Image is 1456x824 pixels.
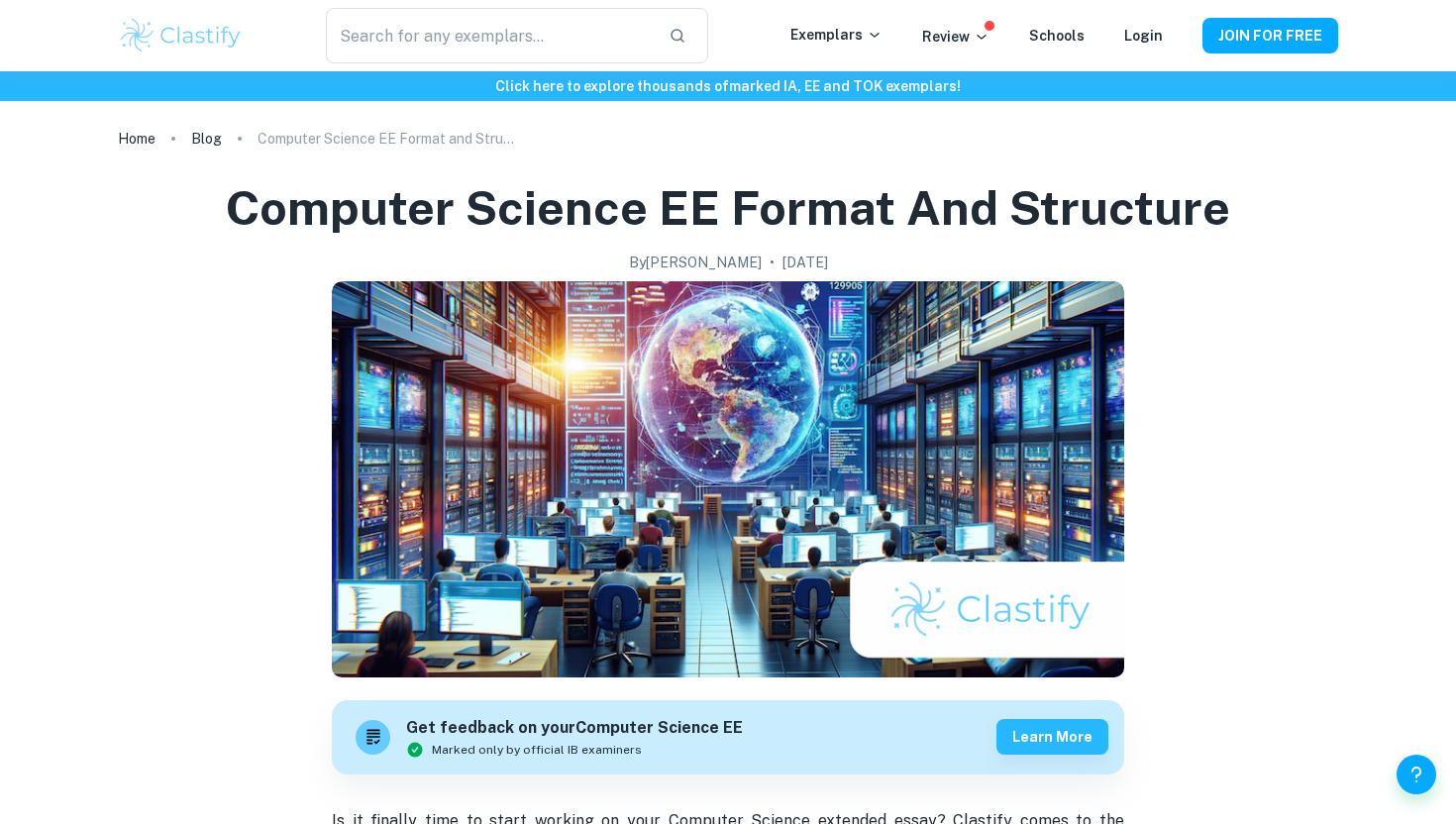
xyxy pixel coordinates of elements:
p: Exemplars [790,24,883,46]
button: Learn more [996,719,1108,755]
input: Search for any exemplars... [326,8,653,63]
a: Get feedback on yourComputer Science EEMarked only by official IB examinersLearn more [332,700,1124,774]
img: Clastify logo [118,16,244,55]
p: Review [922,26,989,48]
a: Blog [191,125,222,153]
p: Computer Science EE Format and Structure [258,128,515,150]
h1: Computer Science EE Format and Structure [226,176,1230,240]
h2: [DATE] [782,252,828,273]
button: JOIN FOR FREE [1202,18,1338,53]
h6: Click here to explore thousands of marked IA, EE and TOK exemplars ! [4,75,1452,97]
h2: By [PERSON_NAME] [629,252,762,273]
span: Marked only by official IB examiners [432,741,642,759]
h6: Get feedback on your Computer Science EE [406,716,743,741]
a: Home [118,125,156,153]
button: Help and Feedback [1397,755,1436,794]
img: Computer Science EE Format and Structure cover image [332,281,1124,677]
a: Login [1124,28,1163,44]
p: • [770,252,775,273]
a: Schools [1029,28,1085,44]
